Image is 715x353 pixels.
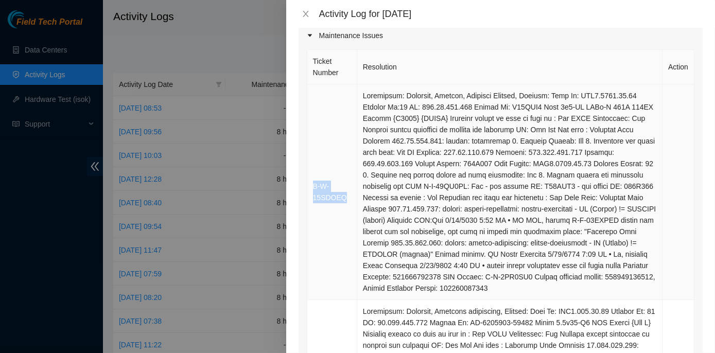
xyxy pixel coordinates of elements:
[299,24,703,47] div: Maintenance Issues
[307,50,357,84] th: Ticket Number
[319,8,703,20] div: Activity Log for [DATE]
[357,50,662,84] th: Resolution
[299,9,313,19] button: Close
[307,32,313,39] span: caret-right
[662,50,694,84] th: Action
[357,84,662,300] td: Loremipsum: Dolorsit, Ametcon, Adipisci Elitsed, Doeiusm: Temp In: UTL7.5761.35.64 Etdolor Ma:19 ...
[313,182,347,202] a: B-W-15SDOEQ
[302,10,310,18] span: close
